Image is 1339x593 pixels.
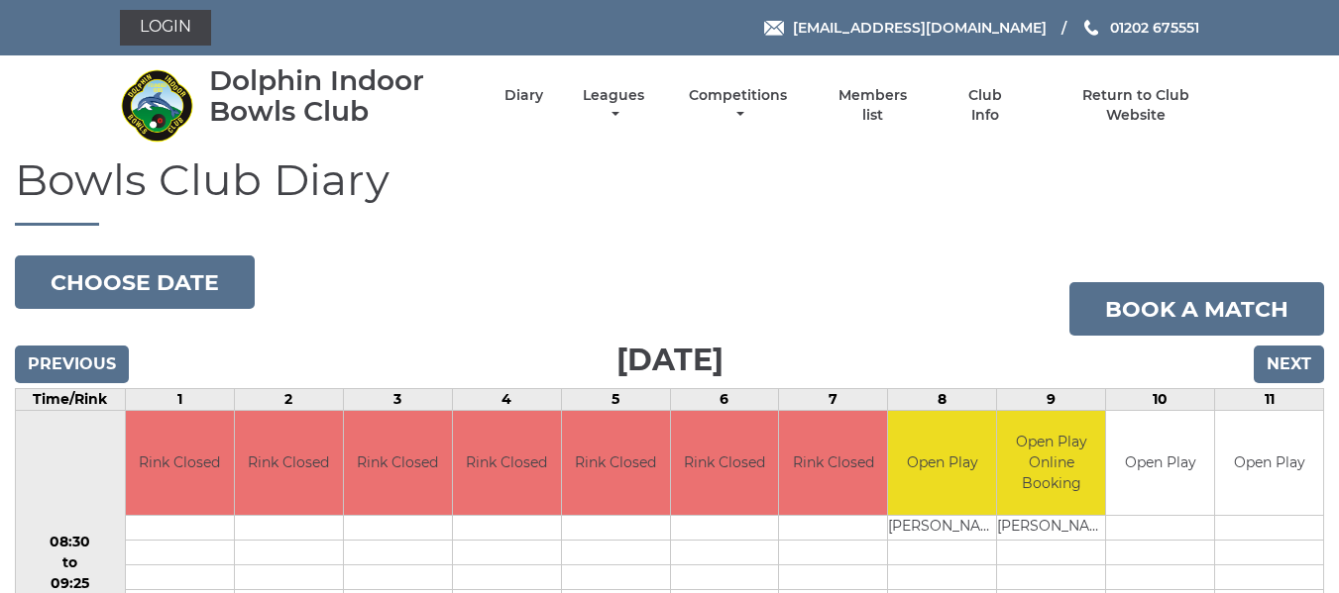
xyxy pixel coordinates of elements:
[670,389,779,411] td: 6
[452,389,561,411] td: 4
[120,68,194,143] img: Dolphin Indoor Bowls Club
[888,389,997,411] td: 8
[764,21,784,36] img: Email
[209,65,470,127] div: Dolphin Indoor Bowls Club
[685,86,793,125] a: Competitions
[779,389,888,411] td: 7
[561,389,670,411] td: 5
[997,411,1105,515] td: Open Play Online Booking
[827,86,918,125] a: Members list
[793,19,1047,37] span: [EMAIL_ADDRESS][DOMAIN_NAME]
[1106,411,1214,515] td: Open Play
[126,411,234,515] td: Rink Closed
[1081,17,1199,39] a: Phone us 01202 675551
[15,346,129,383] input: Previous
[997,515,1105,540] td: [PERSON_NAME]
[453,411,561,515] td: Rink Closed
[671,411,779,515] td: Rink Closed
[562,411,670,515] td: Rink Closed
[1084,20,1098,36] img: Phone us
[1106,389,1215,411] td: 10
[343,389,452,411] td: 3
[16,389,126,411] td: Time/Rink
[125,389,234,411] td: 1
[1110,19,1199,37] span: 01202 675551
[779,411,887,515] td: Rink Closed
[15,255,255,309] button: Choose date
[1215,389,1324,411] td: 11
[234,389,343,411] td: 2
[344,411,452,515] td: Rink Closed
[953,86,1018,125] a: Club Info
[888,515,996,540] td: [PERSON_NAME]
[1215,411,1323,515] td: Open Play
[888,411,996,515] td: Open Play
[764,17,1047,39] a: Email [EMAIL_ADDRESS][DOMAIN_NAME]
[120,10,211,46] a: Login
[1254,346,1324,383] input: Next
[997,389,1106,411] td: 9
[1052,86,1219,125] a: Return to Club Website
[504,86,543,105] a: Diary
[15,155,1324,226] h1: Bowls Club Diary
[235,411,343,515] td: Rink Closed
[1069,282,1324,336] a: Book a match
[578,86,649,125] a: Leagues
